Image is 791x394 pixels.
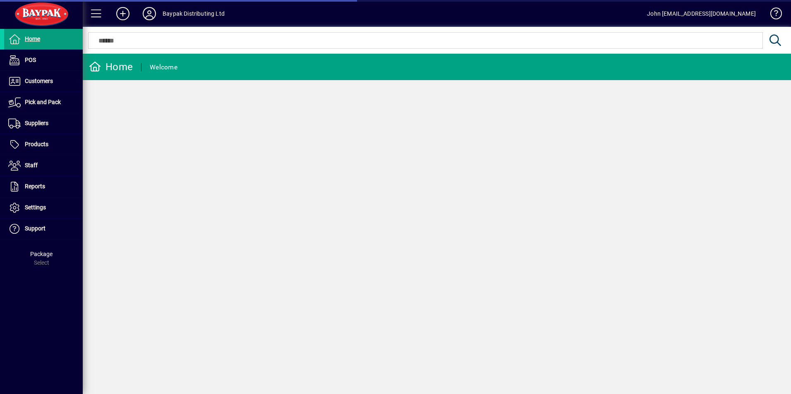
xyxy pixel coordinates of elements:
[4,50,83,71] a: POS
[89,60,133,74] div: Home
[25,204,46,211] span: Settings
[25,120,48,126] span: Suppliers
[4,155,83,176] a: Staff
[25,225,46,232] span: Support
[25,183,45,190] span: Reports
[110,6,136,21] button: Add
[4,71,83,92] a: Customers
[4,218,83,239] a: Support
[25,78,53,84] span: Customers
[764,2,781,28] a: Knowledge Base
[150,61,177,74] div: Welcome
[4,176,83,197] a: Reports
[30,251,53,257] span: Package
[25,57,36,63] span: POS
[25,141,48,147] span: Products
[25,99,61,105] span: Pick and Pack
[163,7,225,20] div: Baypak Distributing Ltd
[136,6,163,21] button: Profile
[4,113,83,134] a: Suppliers
[25,36,40,42] span: Home
[647,7,756,20] div: John [EMAIL_ADDRESS][DOMAIN_NAME]
[4,134,83,155] a: Products
[25,162,38,169] span: Staff
[4,92,83,113] a: Pick and Pack
[4,197,83,218] a: Settings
